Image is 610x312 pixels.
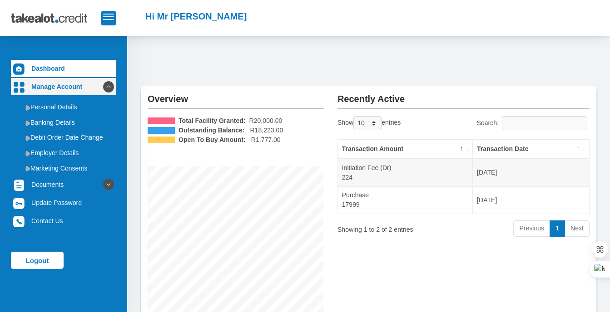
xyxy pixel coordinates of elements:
[25,105,30,111] img: menu arrow
[11,146,116,160] a: Employer Details
[179,126,245,135] b: Outstanding Balance:
[179,116,246,126] b: Total Facility Granted:
[11,100,116,114] a: Personal Details
[11,78,116,95] a: Manage Account
[145,11,247,22] h2: Hi Mr [PERSON_NAME]
[11,130,116,145] a: Debit Order Date Change
[473,159,589,186] td: [DATE]
[502,116,586,130] input: Search:
[11,212,116,229] a: Contact Us
[251,135,281,145] span: R1,777.00
[25,135,30,141] img: menu arrow
[25,151,30,156] img: menu arrow
[550,220,565,237] a: 1
[338,159,473,186] td: Initiation Fee (Dr) 224
[337,219,435,234] div: Showing 1 to 2 of 2 entries
[338,186,473,214] td: Purchase 17999
[179,135,246,145] b: Open To Buy Amount:
[337,116,401,130] label: Show entries
[25,120,30,126] img: menu arrow
[473,140,589,159] th: Transaction Date: activate to sort column ascending
[11,60,116,77] a: Dashboard
[338,140,473,159] th: Transaction Amount: activate to sort column descending
[148,86,324,104] h2: Overview
[11,7,101,29] img: takealot_credit_logo.svg
[11,176,116,193] a: Documents
[337,86,590,104] h2: Recently Active
[476,116,590,130] label: Search:
[11,115,116,130] a: Banking Details
[11,161,116,175] a: Marketing Consents
[473,186,589,214] td: [DATE]
[249,116,283,126] span: R20,000.00
[250,126,283,135] span: R18,223.00
[353,116,382,130] select: Showentries
[11,252,64,269] a: Logout
[11,194,116,211] a: Update Password
[25,166,30,171] img: menu arrow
